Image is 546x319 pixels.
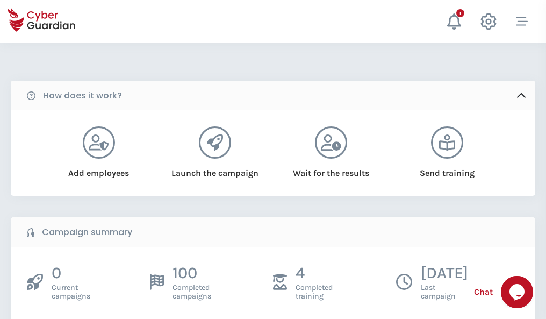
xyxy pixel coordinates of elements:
b: How does it work? [43,89,122,102]
div: Add employees [54,159,143,180]
div: + [456,9,464,17]
p: 100 [173,263,211,283]
b: Campaign summary [42,226,132,239]
div: Launch the campaign [170,159,259,180]
p: 4 [296,263,333,283]
div: Send training [403,159,492,180]
span: Current campaigns [52,283,90,301]
iframe: chat widget [501,276,535,308]
span: Completed campaigns [173,283,211,301]
span: Completed training [296,283,333,301]
span: Last campaign [421,283,468,301]
span: Chat [474,286,493,299]
p: 0 [52,263,90,283]
div: Wait for the results [287,159,376,180]
p: [DATE] [421,263,468,283]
